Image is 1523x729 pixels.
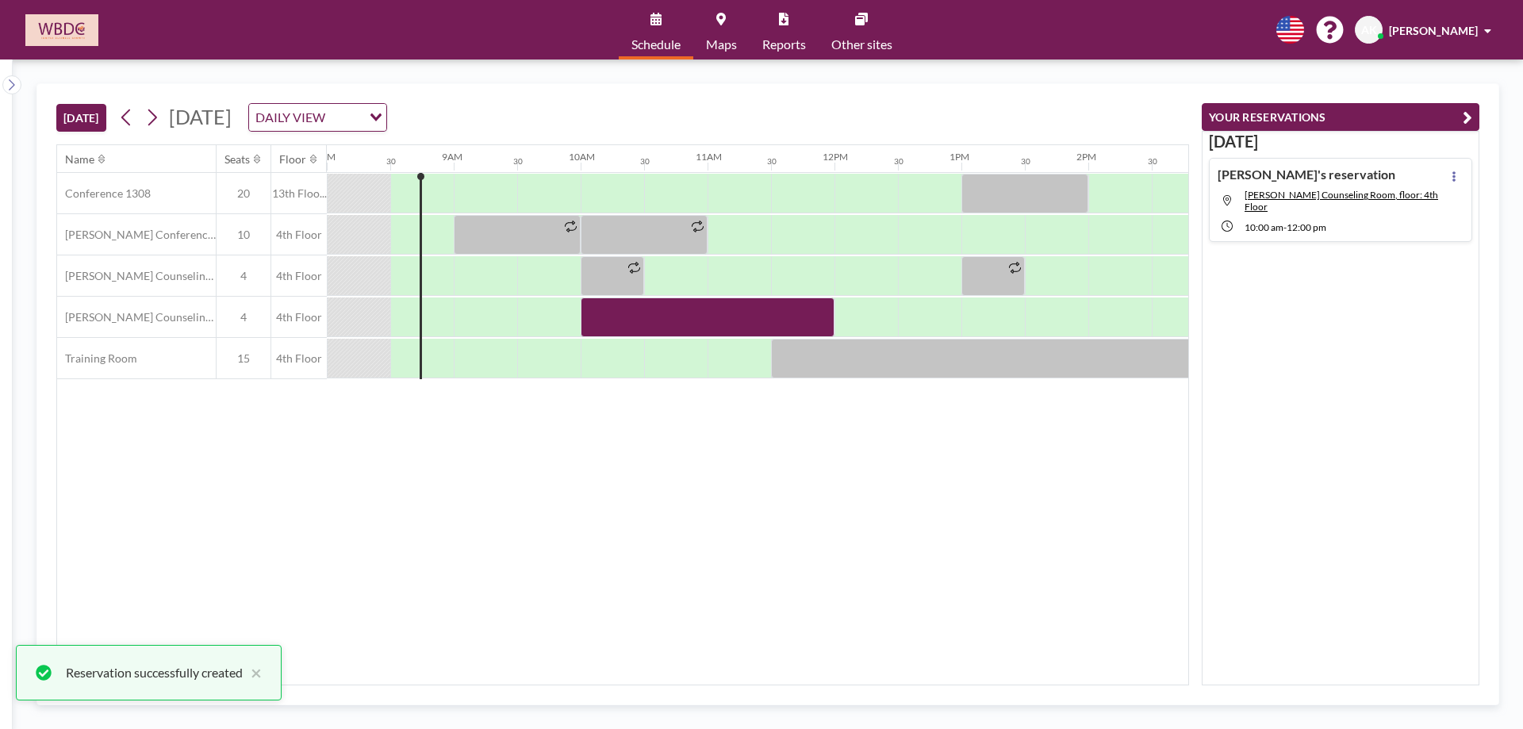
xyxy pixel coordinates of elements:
[823,151,848,163] div: 12PM
[25,14,98,46] img: organization-logo
[1283,221,1287,233] span: -
[217,186,270,201] span: 20
[1287,221,1326,233] span: 12:00 PM
[386,156,396,167] div: 30
[442,151,462,163] div: 9AM
[217,310,270,324] span: 4
[271,310,327,324] span: 4th Floor
[279,152,306,167] div: Floor
[1148,156,1157,167] div: 30
[762,38,806,51] span: Reports
[631,38,681,51] span: Schedule
[57,310,216,324] span: [PERSON_NAME] Counseling Room
[569,151,595,163] div: 10AM
[831,38,892,51] span: Other sites
[224,152,250,167] div: Seats
[57,351,137,366] span: Training Room
[252,107,328,128] span: DAILY VIEW
[249,104,386,131] div: Search for option
[640,156,650,167] div: 30
[894,156,903,167] div: 30
[243,663,262,682] button: close
[57,186,151,201] span: Conference 1308
[217,351,270,366] span: 15
[949,151,969,163] div: 1PM
[217,228,270,242] span: 10
[57,228,216,242] span: [PERSON_NAME] Conference Room
[1245,189,1438,213] span: Serlin Counseling Room, floor: 4th Floor
[1389,24,1478,37] span: [PERSON_NAME]
[330,107,360,128] input: Search for option
[66,663,243,682] div: Reservation successfully created
[706,38,737,51] span: Maps
[1021,156,1030,167] div: 30
[1076,151,1096,163] div: 2PM
[271,269,327,283] span: 4th Floor
[1209,132,1472,152] h3: [DATE]
[169,105,232,129] span: [DATE]
[513,156,523,167] div: 30
[217,269,270,283] span: 4
[1245,221,1283,233] span: 10:00 AM
[696,151,722,163] div: 11AM
[271,351,327,366] span: 4th Floor
[1202,103,1479,131] button: YOUR RESERVATIONS
[1361,23,1377,37] span: AK
[271,186,327,201] span: 13th Floo...
[65,152,94,167] div: Name
[57,269,216,283] span: [PERSON_NAME] Counseling Room
[767,156,777,167] div: 30
[271,228,327,242] span: 4th Floor
[56,104,106,132] button: [DATE]
[1218,167,1395,182] h4: [PERSON_NAME]'s reservation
